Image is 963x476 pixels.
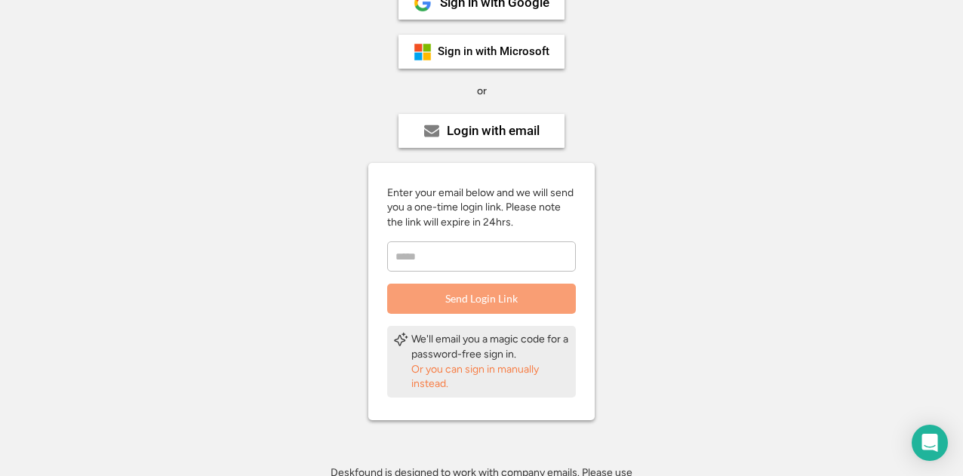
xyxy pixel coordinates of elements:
[912,425,948,461] div: Open Intercom Messenger
[387,284,576,314] button: Send Login Link
[438,46,549,57] div: Sign in with Microsoft
[414,43,432,61] img: ms-symbollockup_mssymbol_19.png
[477,84,487,99] div: or
[411,362,570,392] div: Or you can sign in manually instead.
[447,124,540,137] div: Login with email
[411,332,570,361] div: We'll email you a magic code for a password-free sign in.
[387,186,576,230] div: Enter your email below and we will send you a one-time login link. Please note the link will expi...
